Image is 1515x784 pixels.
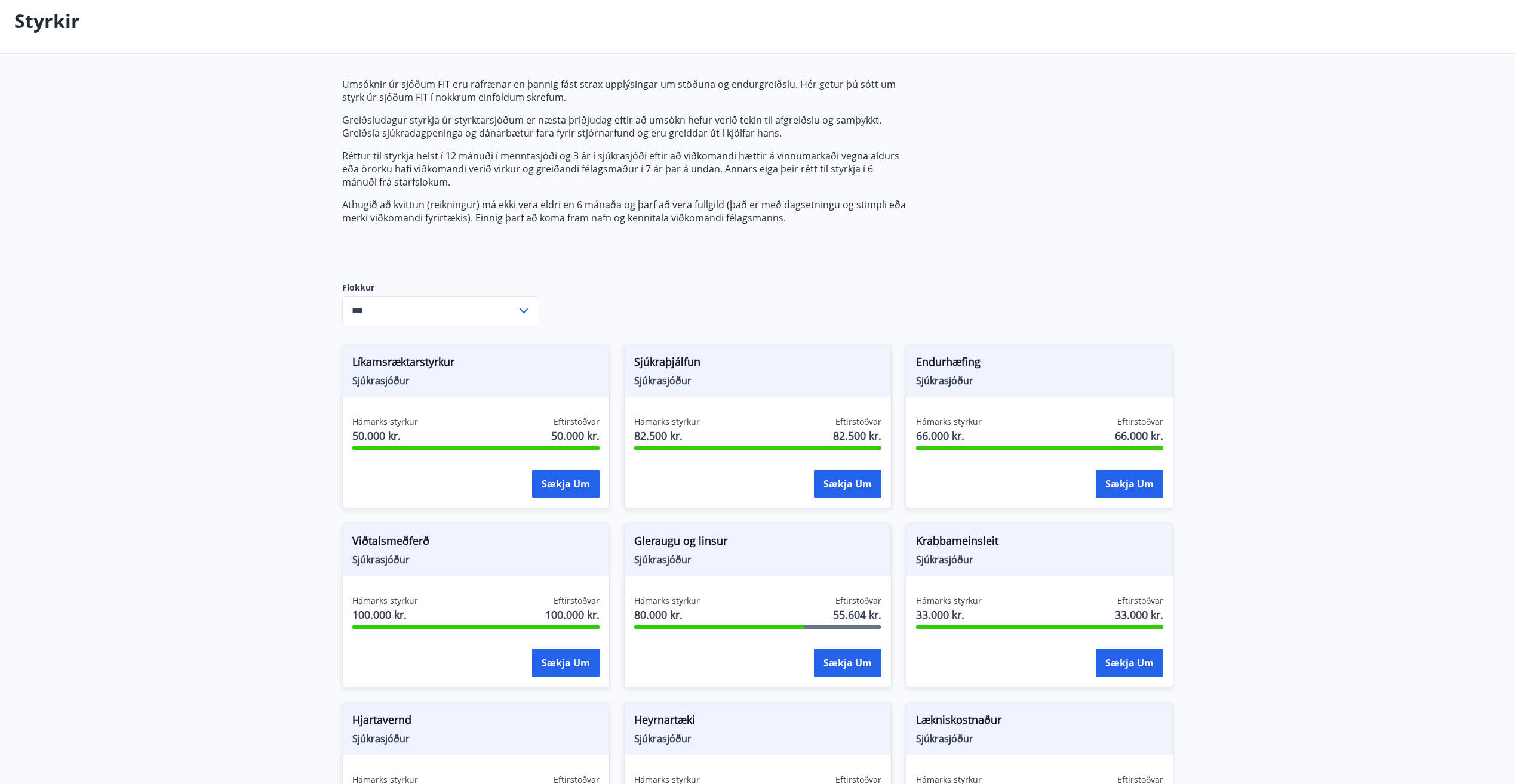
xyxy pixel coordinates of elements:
span: Hámarks styrkur [352,416,418,428]
span: Lækniskostnaður [916,712,1163,732]
span: Eftirstöðvar [554,416,600,428]
span: Sjúkrasjóður [916,374,1163,387]
span: 50.000 kr. [551,428,600,443]
span: Hámarks styrkur [352,595,418,607]
button: Sækja um [532,649,600,677]
span: Hámarks styrkur [634,416,700,428]
span: 82.500 kr. [634,428,700,443]
span: Sjúkraþjálfun [634,354,881,374]
span: Heyrnartæki [634,712,881,732]
span: Hámarks styrkur [634,595,700,607]
p: Styrkir [14,8,80,34]
p: Athugið að kvittun (reikningur) má ekki vera eldri en 6 mánaða og þarf að vera fullgild (það er m... [342,198,906,224]
span: Krabbameinsleit [916,533,1163,553]
span: 66.000 kr. [1115,428,1163,443]
button: Sækja um [1096,649,1163,677]
span: 50.000 kr. [352,428,418,443]
span: Sjúkrasjóður [916,732,1163,745]
button: Sækja um [532,470,600,498]
p: Greiðsludagur styrkja úr styrktarsjóðum er næsta þriðjudag eftir að umsókn hefur verið tekin til ... [342,113,906,140]
span: Eftirstöðvar [835,595,881,607]
span: 100.000 kr. [352,607,418,622]
span: Viðtalsmeðferð [352,533,600,553]
span: Endurhæfing [916,354,1163,374]
span: Líkamsræktarstyrkur [352,354,600,374]
span: 80.000 kr. [634,607,700,622]
span: Eftirstöðvar [554,595,600,607]
span: Hámarks styrkur [916,595,982,607]
span: Sjúkrasjóður [916,553,1163,566]
span: 33.000 kr. [916,607,982,622]
span: Eftirstöðvar [835,416,881,428]
button: Sækja um [814,470,881,498]
span: Sjúkrasjóður [634,374,881,387]
span: 66.000 kr. [916,428,982,443]
span: Eftirstöðvar [1117,595,1163,607]
span: Gleraugu og linsur [634,533,881,553]
span: 33.000 kr. [1115,607,1163,622]
span: Sjúkrasjóður [634,553,881,566]
span: 55.604 kr. [833,607,881,622]
span: Sjúkrasjóður [352,732,600,745]
button: Sækja um [1096,470,1163,498]
span: 82.500 kr. [833,428,881,443]
span: 100.000 kr. [545,607,600,622]
span: Sjúkrasjóður [352,374,600,387]
button: Sækja um [814,649,881,677]
label: Flokkur [342,282,539,294]
span: Sjúkrasjóður [634,732,881,745]
p: Réttur til styrkja helst í 12 mánuði í menntasjóði og 3 ár í sjúkrasjóði eftir að viðkomandi hætt... [342,149,906,189]
span: Hjartavernd [352,712,600,732]
span: Sjúkrasjóður [352,553,600,566]
p: Umsóknir úr sjóðum FIT eru rafrænar en þannig fást strax upplýsingar um stöðuna og endurgreiðslu.... [342,78,906,104]
span: Eftirstöðvar [1117,416,1163,428]
span: Hámarks styrkur [916,416,982,428]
